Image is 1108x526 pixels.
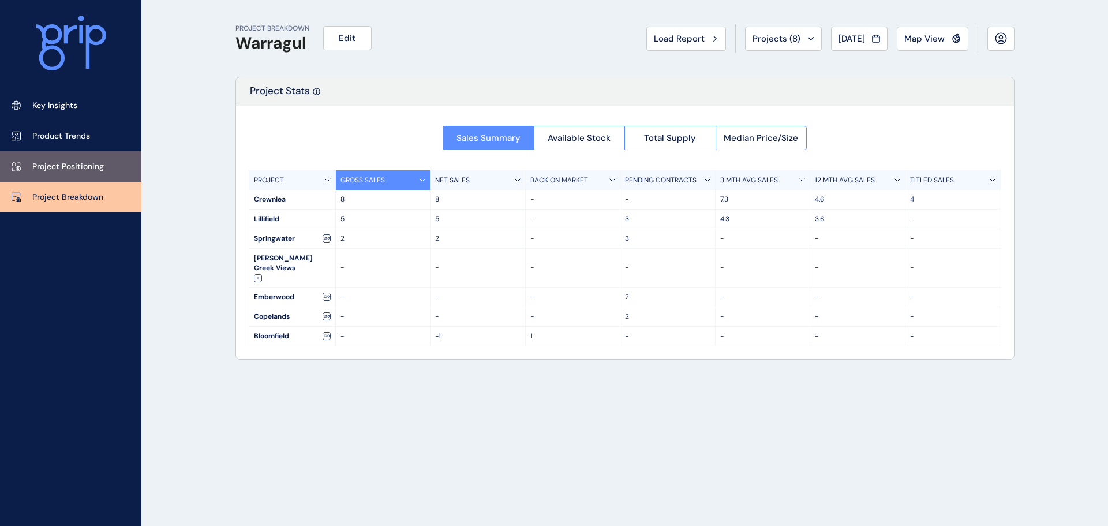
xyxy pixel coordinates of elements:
[815,195,900,204] p: 4.6
[32,161,104,173] p: Project Positioning
[815,263,900,273] p: -
[249,229,335,248] div: Springwater
[625,176,697,185] p: PENDING CONTRACTS
[716,126,807,150] button: Median Price/Size
[435,331,521,341] p: -1
[443,126,534,150] button: Sales Summary
[625,214,710,224] p: 3
[530,234,616,244] p: -
[435,312,521,322] p: -
[910,331,996,341] p: -
[720,312,806,322] p: -
[904,33,945,44] span: Map View
[625,195,710,204] p: -
[720,214,806,224] p: 4.3
[753,33,800,44] span: Projects ( 8 )
[548,132,611,144] span: Available Stock
[340,234,426,244] p: 2
[249,288,335,307] div: Emberwood
[910,292,996,302] p: -
[530,292,616,302] p: -
[340,214,426,224] p: 5
[625,292,710,302] p: 2
[456,132,521,144] span: Sales Summary
[897,27,968,51] button: Map View
[249,307,335,326] div: Copelands
[435,263,521,273] p: -
[435,195,521,204] p: 8
[720,195,806,204] p: 7.3
[340,195,426,204] p: 8
[831,27,888,51] button: [DATE]
[323,26,372,50] button: Edit
[745,27,822,51] button: Projects (8)
[340,331,426,341] p: -
[235,24,309,33] p: PROJECT BREAKDOWN
[815,176,875,185] p: 12 MTH AVG SALES
[910,263,996,273] p: -
[625,331,710,341] p: -
[625,312,710,322] p: 2
[530,195,616,204] p: -
[720,263,806,273] p: -
[625,263,710,273] p: -
[530,331,616,341] p: 1
[249,210,335,229] div: Lillifield
[815,292,900,302] p: -
[435,176,470,185] p: NET SALES
[910,234,996,244] p: -
[815,234,900,244] p: -
[534,126,625,150] button: Available Stock
[720,234,806,244] p: -
[435,292,521,302] p: -
[250,84,310,106] p: Project Stats
[910,312,996,322] p: -
[254,176,284,185] p: PROJECT
[340,263,426,273] p: -
[910,195,996,204] p: 4
[530,312,616,322] p: -
[340,292,426,302] p: -
[720,176,778,185] p: 3 MTH AVG SALES
[644,132,696,144] span: Total Supply
[724,132,798,144] span: Median Price/Size
[530,263,616,273] p: -
[624,126,716,150] button: Total Supply
[720,292,806,302] p: -
[32,130,90,142] p: Product Trends
[625,234,710,244] p: 3
[530,214,616,224] p: -
[32,100,77,111] p: Key Insights
[249,327,335,346] div: Bloomfield
[249,190,335,209] div: Crownlea
[646,27,726,51] button: Load Report
[235,33,309,53] h1: Warragul
[249,249,335,287] div: [PERSON_NAME] Creek Views
[720,331,806,341] p: -
[910,176,954,185] p: TITLED SALES
[435,214,521,224] p: 5
[654,33,705,44] span: Load Report
[815,312,900,322] p: -
[839,33,865,44] span: [DATE]
[530,176,588,185] p: BACK ON MARKET
[340,176,385,185] p: GROSS SALES
[32,192,103,203] p: Project Breakdown
[815,331,900,341] p: -
[340,312,426,322] p: -
[339,32,355,44] span: Edit
[910,214,996,224] p: -
[435,234,521,244] p: 2
[815,214,900,224] p: 3.6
